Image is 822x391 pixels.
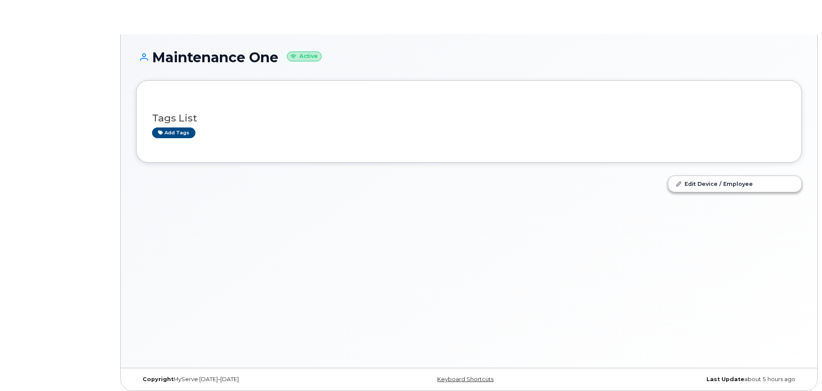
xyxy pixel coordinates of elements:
strong: Last Update [706,376,744,382]
h1: Maintenance One [136,50,802,65]
div: MyServe [DATE]–[DATE] [136,376,358,383]
small: Active [287,52,322,61]
a: Edit Device / Employee [668,176,801,191]
a: Keyboard Shortcuts [437,376,493,382]
a: Add tags [152,127,195,138]
div: about 5 hours ago [580,376,802,383]
strong: Copyright [143,376,174,382]
h3: Tags List [152,113,786,124]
